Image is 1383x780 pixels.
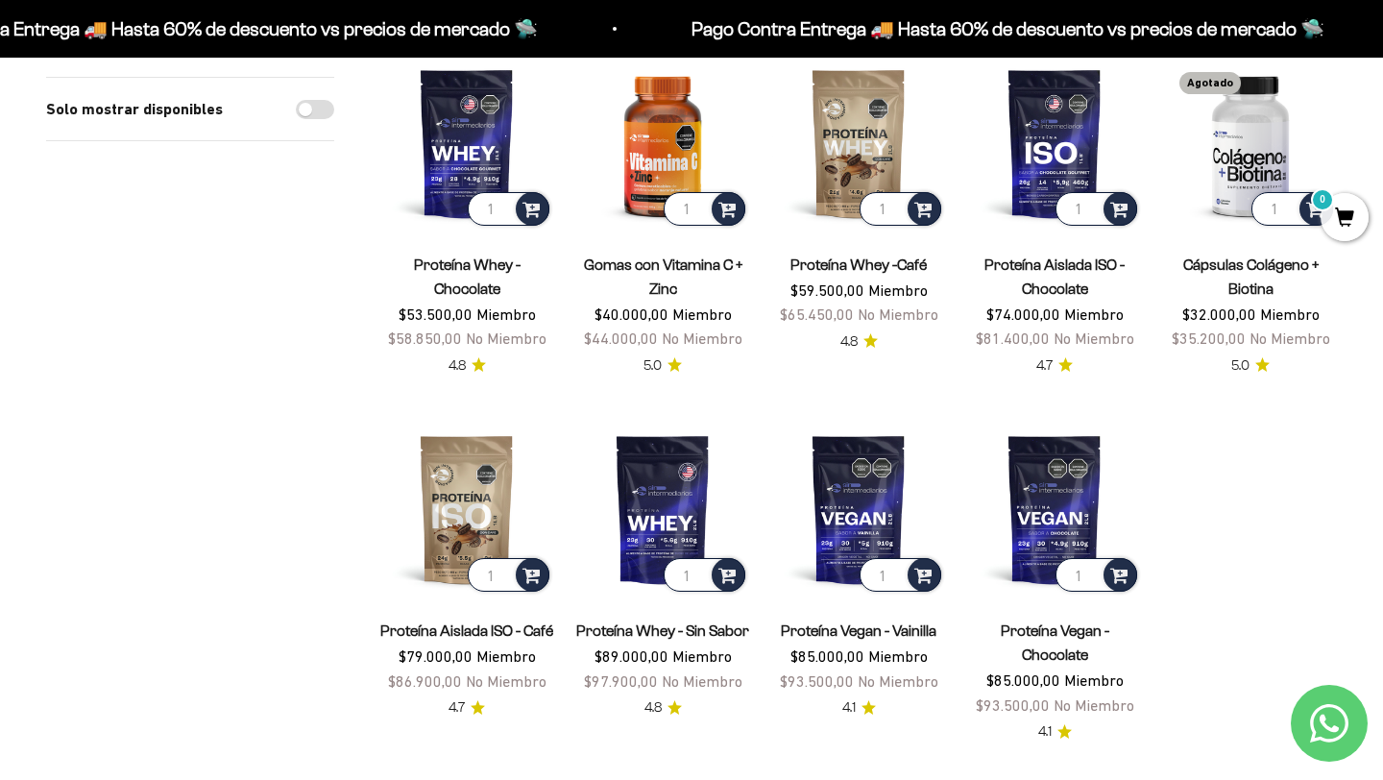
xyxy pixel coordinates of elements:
span: $89.000,00 [594,647,668,665]
span: $81.400,00 [976,329,1050,347]
span: $86.900,00 [388,672,462,690]
span: $44.000,00 [584,329,658,347]
a: 4.84.8 de 5.0 estrellas [449,355,486,377]
span: 4.8 [644,697,662,719]
a: 4.74.7 de 5.0 estrellas [449,697,485,719]
span: Miembro [868,647,928,665]
span: No Miembro [1250,329,1330,347]
a: Proteína Whey - Chocolate [414,256,521,297]
a: 4.74.7 de 5.0 estrellas [1036,355,1073,377]
span: Miembro [868,281,928,299]
span: 4.7 [449,697,465,719]
span: No Miembro [1054,329,1134,347]
label: Solo mostrar disponibles [46,97,223,122]
span: Miembro [1064,671,1124,689]
span: $53.500,00 [399,305,473,323]
span: 4.7 [1036,355,1053,377]
span: $97.900,00 [584,672,658,690]
span: $58.850,00 [388,329,462,347]
span: No Miembro [466,672,546,690]
p: Pago Contra Entrega 🚚 Hasta 60% de descuento vs precios de mercado 🛸 [691,13,1323,44]
span: Miembro [1260,305,1320,323]
span: 5.0 [1231,355,1250,377]
span: Miembro [1064,305,1124,323]
span: $85.000,00 [790,647,864,665]
span: $74.000,00 [986,305,1060,323]
span: No Miembro [466,329,546,347]
span: $65.450,00 [780,305,854,323]
a: Cápsulas Colágeno + Biotina [1183,256,1319,297]
a: 5.05.0 de 5.0 estrellas [643,355,682,377]
span: 4.1 [1038,721,1052,743]
span: $35.200,00 [1172,329,1246,347]
span: $79.000,00 [399,647,473,665]
a: Proteína Whey - Sin Sabor [576,622,749,639]
span: 4.8 [449,355,466,377]
a: Proteína Vegan - Vainilla [781,622,936,639]
span: Miembro [476,305,536,323]
a: 0 [1321,208,1369,230]
span: Miembro [476,647,536,665]
span: Miembro [672,647,732,665]
a: Proteína Aislada ISO - Café [380,622,553,639]
span: No Miembro [1054,696,1134,714]
span: No Miembro [858,672,938,690]
span: $93.500,00 [780,672,854,690]
span: $93.500,00 [976,696,1050,714]
a: 4.14.1 de 5.0 estrellas [842,697,876,719]
a: Proteína Aislada ISO - Chocolate [984,256,1125,297]
a: 4.14.1 de 5.0 estrellas [1038,721,1072,743]
span: $40.000,00 [594,305,668,323]
span: 4.1 [842,697,856,719]
span: $85.000,00 [986,671,1060,689]
span: No Miembro [662,672,742,690]
span: No Miembro [662,329,742,347]
span: 5.0 [643,355,662,377]
a: Proteína Whey -Café [790,256,927,273]
a: 4.84.8 de 5.0 estrellas [840,331,878,353]
a: Gomas con Vitamina C + Zinc [584,256,742,297]
span: $32.000,00 [1182,305,1256,323]
a: Proteína Vegan - Chocolate [1001,622,1109,663]
span: $59.500,00 [790,281,864,299]
span: No Miembro [858,305,938,323]
span: 4.8 [840,331,858,353]
span: Miembro [672,305,732,323]
a: 5.05.0 de 5.0 estrellas [1231,355,1270,377]
a: 4.84.8 de 5.0 estrellas [644,697,682,719]
mark: 0 [1311,188,1334,211]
